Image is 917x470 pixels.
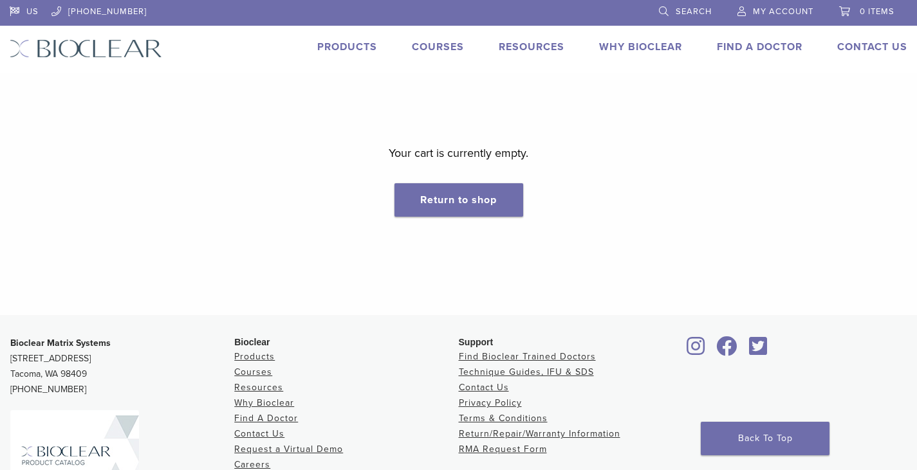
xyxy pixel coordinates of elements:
[394,183,523,217] a: Return to shop
[234,366,272,377] a: Courses
[234,397,294,408] a: Why Bioclear
[10,39,162,58] img: Bioclear
[234,413,298,424] a: Find A Doctor
[10,336,234,397] p: [STREET_ADDRESS] Tacoma, WA 98409 [PHONE_NUMBER]
[837,41,907,53] a: Contact Us
[599,41,682,53] a: Why Bioclear
[499,41,564,53] a: Resources
[459,337,494,347] span: Support
[459,366,594,377] a: Technique Guides, IFU & SDS
[234,428,284,439] a: Contact Us
[753,6,813,17] span: My Account
[317,41,377,53] a: Products
[459,351,596,362] a: Find Bioclear Trained Doctors
[10,338,111,348] strong: Bioclear Matrix Systems
[717,41,802,53] a: Find A Doctor
[389,143,528,163] p: Your cart is currently empty.
[412,41,464,53] a: Courses
[459,397,522,408] a: Privacy Policy
[234,337,270,347] span: Bioclear
[676,6,712,17] span: Search
[745,344,772,357] a: Bioclear
[459,382,509,393] a: Contact Us
[459,428,620,439] a: Return/Repair/Warranty Information
[234,351,275,362] a: Products
[701,422,829,455] a: Back To Top
[860,6,894,17] span: 0 items
[234,459,270,470] a: Careers
[234,444,343,455] a: Request a Virtual Demo
[234,382,283,393] a: Resources
[712,344,742,357] a: Bioclear
[683,344,710,357] a: Bioclear
[459,413,548,424] a: Terms & Conditions
[459,444,547,455] a: RMA Request Form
